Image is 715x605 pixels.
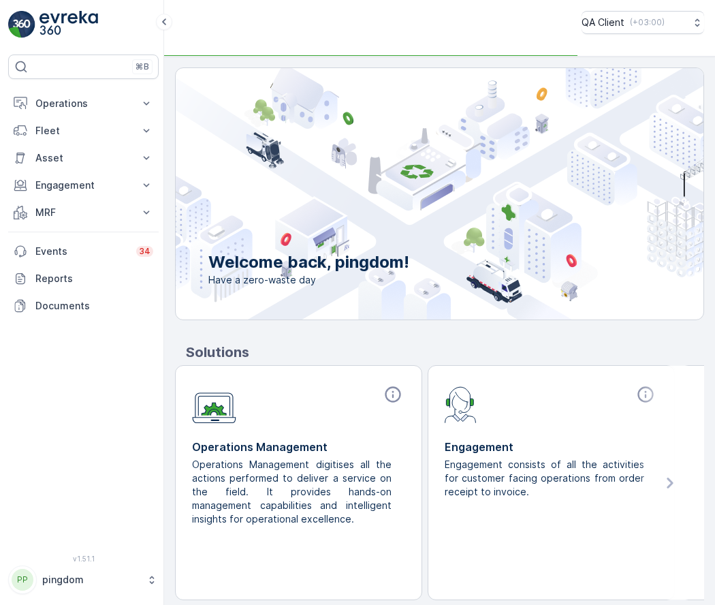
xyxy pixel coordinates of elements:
p: MRF [35,206,131,219]
p: Operations Management [192,439,405,455]
button: PPpingdom [8,565,159,594]
p: Reports [35,272,153,285]
p: Events [35,245,128,258]
img: logo [8,11,35,38]
a: Events34 [8,238,159,265]
p: ⌘B [136,61,149,72]
p: Solutions [186,342,704,362]
p: Engagement [445,439,658,455]
a: Documents [8,292,159,320]
button: Operations [8,90,159,117]
p: ( +03:00 ) [630,17,665,28]
p: Asset [35,151,131,165]
button: Engagement [8,172,159,199]
button: QA Client(+03:00) [582,11,704,34]
img: module-icon [445,385,477,423]
a: Reports [8,265,159,292]
p: Operations [35,97,131,110]
button: MRF [8,199,159,226]
div: PP [12,569,33,591]
span: Have a zero-waste day [208,273,409,287]
img: city illustration [114,68,703,320]
p: Documents [35,299,153,313]
p: Engagement consists of all the activities for customer facing operations from order receipt to in... [445,458,647,499]
p: Engagement [35,179,131,192]
p: 34 [139,246,150,257]
p: pingdom [42,573,140,587]
button: Fleet [8,117,159,144]
p: Welcome back, pingdom! [208,251,409,273]
p: Fleet [35,124,131,138]
img: logo_light-DOdMpM7g.png [39,11,98,38]
p: QA Client [582,16,624,29]
span: v 1.51.1 [8,555,159,563]
p: Operations Management digitises all the actions performed to deliver a service on the field. It p... [192,458,394,526]
button: Asset [8,144,159,172]
img: module-icon [192,385,236,424]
